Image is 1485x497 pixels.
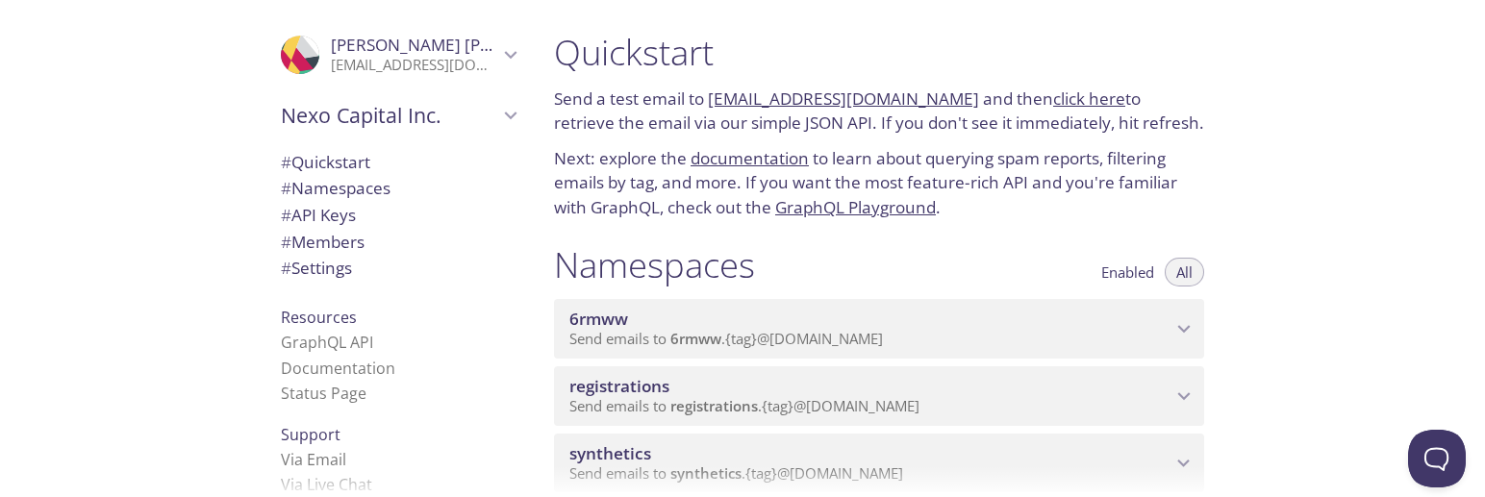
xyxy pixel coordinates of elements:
[331,56,498,75] p: [EMAIL_ADDRESS][DOMAIN_NAME]
[281,257,291,279] span: #
[554,434,1204,493] div: synthetics namespace
[281,177,390,199] span: Namespaces
[554,299,1204,359] div: 6rmww namespace
[265,175,531,202] div: Namespaces
[265,229,531,256] div: Members
[670,396,758,415] span: registrations
[265,202,531,229] div: API Keys
[708,87,979,110] a: [EMAIL_ADDRESS][DOMAIN_NAME]
[265,23,531,87] div: Georgi Naydenov
[265,149,531,176] div: Quickstart
[1090,258,1166,286] button: Enabled
[265,255,531,282] div: Team Settings
[1408,430,1466,487] iframe: Help Scout Beacon - Open
[569,329,883,348] span: Send emails to . {tag} @[DOMAIN_NAME]
[554,87,1204,136] p: Send a test email to and then to retrieve the email via our simple JSON API. If you don't see it ...
[281,204,291,226] span: #
[281,449,346,470] a: Via Email
[569,442,651,464] span: synthetics
[281,231,365,253] span: Members
[281,307,357,328] span: Resources
[281,332,373,353] a: GraphQL API
[691,147,809,169] a: documentation
[281,358,395,379] a: Documentation
[569,396,919,415] span: Send emails to . {tag} @[DOMAIN_NAME]
[281,424,340,445] span: Support
[554,146,1204,220] p: Next: explore the to learn about querying spam reports, filtering emails by tag, and more. If you...
[281,177,291,199] span: #
[281,151,291,173] span: #
[281,257,352,279] span: Settings
[265,90,531,140] div: Nexo Capital Inc.
[281,383,366,404] a: Status Page
[569,308,628,330] span: 6rmww
[1165,258,1204,286] button: All
[281,151,370,173] span: Quickstart
[281,102,498,129] span: Nexo Capital Inc.
[554,366,1204,426] div: registrations namespace
[1053,87,1125,110] a: click here
[670,329,721,348] span: 6rmww
[281,204,356,226] span: API Keys
[281,231,291,253] span: #
[554,31,1204,74] h1: Quickstart
[775,196,936,218] a: GraphQL Playground
[569,375,669,397] span: registrations
[331,34,594,56] span: [PERSON_NAME] [PERSON_NAME]
[554,243,755,286] h1: Namespaces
